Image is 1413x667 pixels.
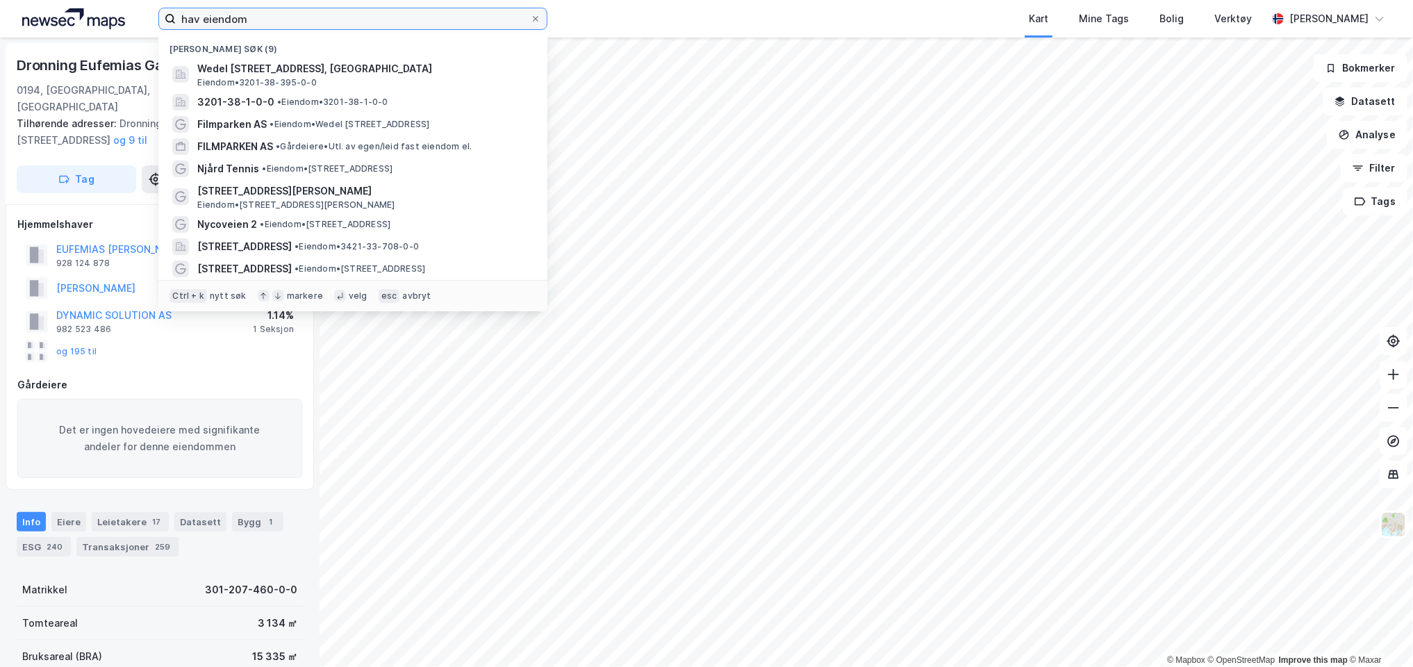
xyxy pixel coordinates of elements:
div: Matrikkel [22,582,67,598]
div: Datasett [174,512,226,532]
div: Gårdeiere [17,377,302,393]
div: ESG [17,537,71,557]
button: Tag [17,165,136,193]
div: 15 335 ㎡ [252,648,297,665]
div: Hjemmelshaver [17,216,302,233]
div: 0194, [GEOGRAPHIC_DATA], [GEOGRAPHIC_DATA] [17,82,192,115]
div: Kart [1029,10,1048,27]
button: Bokmerker [1314,54,1407,82]
div: Bolig [1159,10,1184,27]
div: Tomteareal [22,615,78,632]
button: Analyse [1327,121,1407,149]
div: 1 Seksjon [253,324,294,335]
img: logo.a4113a55bc3d86da70a041830d287a7e.svg [22,8,125,29]
div: Info [17,512,46,532]
span: Nycoveien 2 [197,216,257,233]
div: Transaksjoner [76,537,179,557]
iframe: Chat Widget [1344,600,1413,667]
a: OpenStreetMap [1208,655,1275,665]
div: Leietakere [92,512,169,532]
div: 982 523 486 [56,324,111,335]
img: Z [1380,511,1407,538]
div: 240 [44,540,65,554]
span: Tilhørende adresser: [17,117,119,129]
div: Eiere [51,512,86,532]
div: Dronning Eufemias Gate 49 [17,54,201,76]
div: [PERSON_NAME] [1289,10,1369,27]
span: • [295,263,299,274]
span: Wedel [STREET_ADDRESS], [GEOGRAPHIC_DATA] [197,60,531,77]
div: 301-207-460-0-0 [205,582,297,598]
div: esc [379,289,400,303]
span: Eiendom • Wedel [STREET_ADDRESS] [270,119,429,130]
div: [PERSON_NAME] søk (9) [158,33,547,58]
span: Eiendom • 3201-38-395-0-0 [197,77,317,88]
span: • [262,163,266,174]
div: Bruksareal (BRA) [22,648,102,665]
button: Datasett [1323,88,1407,115]
div: 1 [264,515,278,529]
input: Søk på adresse, matrikkel, gårdeiere, leietakere eller personer [176,8,530,29]
span: Eiendom • [STREET_ADDRESS] [295,263,425,274]
span: • [270,119,274,129]
button: Tags [1343,188,1407,215]
a: Mapbox [1167,655,1205,665]
span: Eiendom • [STREET_ADDRESS] [260,219,390,230]
div: markere [287,290,323,302]
div: velg [349,290,367,302]
button: Filter [1341,154,1407,182]
span: Njård Tennis [197,160,259,177]
div: 17 [149,515,163,529]
div: nytt søk [210,290,247,302]
div: 1.14% [253,307,294,324]
span: • [295,241,299,252]
div: avbryt [402,290,431,302]
div: 3 134 ㎡ [258,615,297,632]
span: FILMPARKEN AS [197,138,273,155]
div: Kontrollprogram for chat [1344,600,1413,667]
span: Filmparken AS [197,116,267,133]
div: 259 [152,540,173,554]
div: 928 124 878 [56,258,110,269]
div: Det er ingen hovedeiere med signifikante andeler for denne eiendommen [17,399,302,478]
div: Mine Tags [1079,10,1129,27]
span: [STREET_ADDRESS][PERSON_NAME] [197,183,531,199]
div: Dronning Eufemias Gate 47, [STREET_ADDRESS] [17,115,292,149]
span: Eiendom • 3421-33-708-0-0 [295,241,419,252]
a: Improve this map [1279,655,1348,665]
span: • [276,141,280,151]
span: Eiendom • [STREET_ADDRESS][PERSON_NAME] [197,199,395,211]
span: 3201-38-1-0-0 [197,94,274,110]
span: Eiendom • [STREET_ADDRESS] [262,163,392,174]
span: [STREET_ADDRESS] [197,261,292,277]
div: Verktøy [1214,10,1252,27]
span: • [277,97,281,107]
span: • [260,219,264,229]
span: Eiendom • 3201-38-1-0-0 [277,97,388,108]
span: Gårdeiere • Utl. av egen/leid fast eiendom el. [276,141,472,152]
div: Bygg [232,512,283,532]
div: Ctrl + k [170,289,207,303]
span: [STREET_ADDRESS] [197,238,292,255]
